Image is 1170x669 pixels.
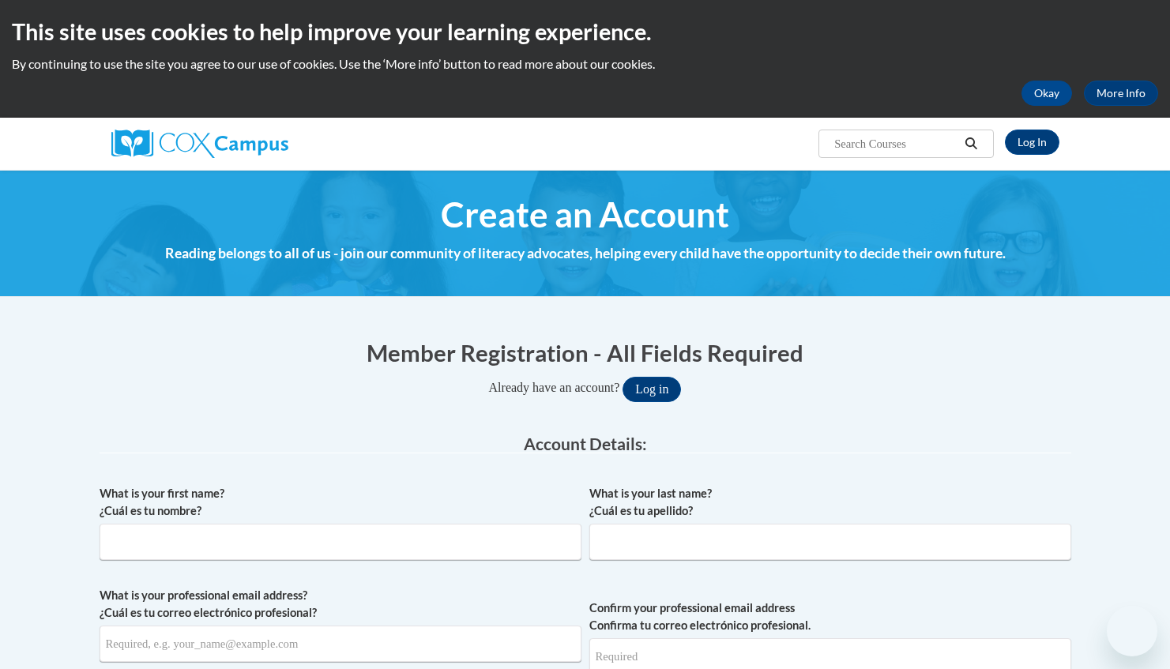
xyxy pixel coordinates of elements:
[589,599,1071,634] label: Confirm your professional email address Confirma tu correo electrónico profesional.
[959,134,983,153] button: Search
[589,485,1071,520] label: What is your last name? ¿Cuál es tu apellido?
[524,434,647,453] span: Account Details:
[1021,81,1072,106] button: Okay
[100,587,581,622] label: What is your professional email address? ¿Cuál es tu correo electrónico profesional?
[12,55,1158,73] p: By continuing to use the site you agree to our use of cookies. Use the ‘More info’ button to read...
[100,243,1071,264] h4: Reading belongs to all of us - join our community of literacy advocates, helping every child have...
[1005,130,1059,155] a: Log In
[100,524,581,560] input: Metadata input
[441,194,729,235] span: Create an Account
[589,524,1071,560] input: Metadata input
[111,130,288,158] img: Cox Campus
[489,381,620,394] span: Already have an account?
[100,626,581,662] input: Metadata input
[12,16,1158,47] h2: This site uses cookies to help improve your learning experience.
[100,336,1071,369] h1: Member Registration - All Fields Required
[623,377,681,402] button: Log in
[1084,81,1158,106] a: More Info
[1107,606,1157,656] iframe: Button to launch messaging window
[100,485,581,520] label: What is your first name? ¿Cuál es tu nombre?
[833,134,959,153] input: Search Courses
